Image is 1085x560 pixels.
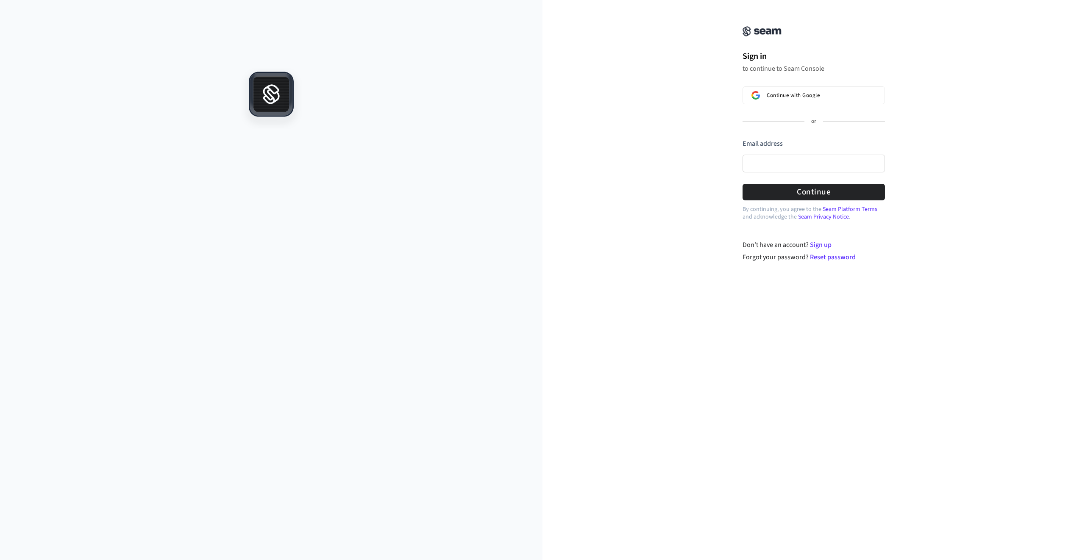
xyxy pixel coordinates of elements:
[743,184,885,200] button: Continue
[743,139,783,148] label: Email address
[823,205,877,213] a: Seam Platform Terms
[798,213,849,221] a: Seam Privacy Notice
[743,252,885,262] div: Forgot your password?
[743,205,885,221] p: By continuing, you agree to the and acknowledge the .
[751,91,760,100] img: Sign in with Google
[743,240,885,250] div: Don't have an account?
[743,50,885,63] h1: Sign in
[743,26,782,36] img: Seam Console
[767,92,820,99] span: Continue with Google
[810,252,856,262] a: Reset password
[810,240,832,250] a: Sign up
[743,86,885,104] button: Sign in with GoogleContinue with Google
[811,118,816,125] p: or
[743,64,885,73] p: to continue to Seam Console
